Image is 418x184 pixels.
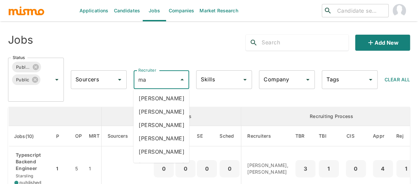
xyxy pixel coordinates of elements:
input: Candidate search [334,6,386,15]
button: Open [366,75,375,84]
img: Maia Reyes [393,4,406,17]
h4: Jobs [8,33,33,47]
p: 0 [156,164,171,173]
button: Close [177,75,187,84]
li: [PERSON_NAME] [133,132,189,145]
div: Public [12,74,40,85]
th: To Be Reviewed [294,126,317,146]
th: Sourcing Process [101,107,241,126]
div: Published [12,62,41,72]
th: Market Research Total [87,126,101,146]
button: Add new [355,35,410,51]
button: Open [115,75,124,84]
span: Jobs(10) [14,132,43,140]
input: Search [262,37,348,48]
th: Priority [54,126,69,146]
th: Recruiters [241,126,294,146]
p: 0 [178,164,193,173]
p: 4 [376,164,390,173]
p: 1 [399,164,414,173]
button: Open [240,75,250,84]
label: Recruiter [138,67,156,73]
th: Client Interview Scheduled [340,126,371,146]
li: [PERSON_NAME] [133,118,189,132]
span: Published [12,63,34,71]
label: Status [13,55,25,60]
li: [PERSON_NAME] [133,158,189,172]
th: Sent Emails [195,126,218,146]
span: Public [12,76,33,84]
span: P [56,132,68,140]
img: logo [8,6,45,16]
th: Open Positions [70,126,88,146]
th: To Be Interviewed [317,126,340,146]
p: 0 [349,164,363,173]
li: [PERSON_NAME] [133,145,189,158]
p: 0 [199,164,214,173]
p: 1 [321,164,336,173]
p: Typescript Backend Engineer [14,152,49,172]
p: 0 [222,164,237,173]
p: 3 [298,164,313,173]
li: [PERSON_NAME] [133,92,189,105]
span: Starsling [14,173,33,178]
th: Sourcers [101,126,154,146]
button: Open [303,75,312,84]
button: search [246,35,262,51]
span: Clear All [385,77,410,82]
li: [PERSON_NAME] [133,105,189,118]
button: Open [52,75,61,84]
th: Approved [371,126,395,146]
th: Sched [218,126,241,146]
p: [PERSON_NAME], [PERSON_NAME] [247,162,288,175]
